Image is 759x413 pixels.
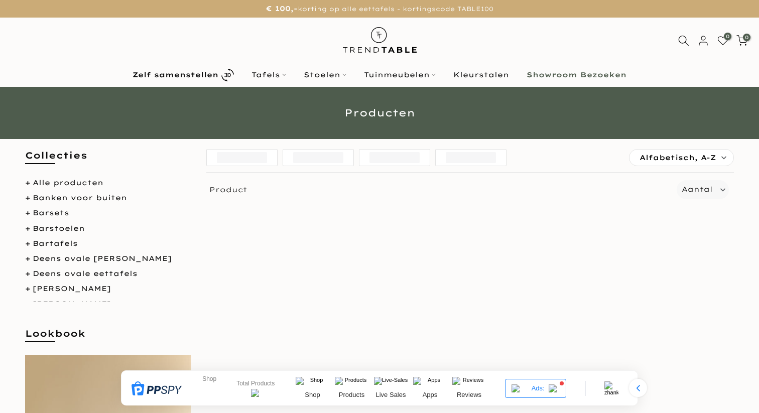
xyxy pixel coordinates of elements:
[717,35,728,46] a: 0
[445,69,518,81] a: Kleurstalen
[518,69,636,81] a: Showroom Bezoeken
[736,35,747,46] a: 0
[86,108,673,118] h1: Producten
[355,69,445,81] a: Tuinmeubelen
[527,71,626,78] b: Showroom Bezoeken
[33,269,138,278] a: Deens ovale eettafels
[33,193,127,202] a: Banken voor buiten
[33,284,111,293] a: [PERSON_NAME]
[33,178,103,187] a: Alle producten
[336,18,424,62] img: trend-table
[33,300,111,309] a: [PERSON_NAME]
[266,4,298,13] strong: € 100,-
[640,150,716,166] span: Alfabetisch, A-Z
[295,69,355,81] a: Stoelen
[25,149,191,172] h5: Collecties
[33,224,85,233] a: Barstoelen
[124,66,243,84] a: Zelf samenstellen
[13,3,746,15] p: korting op alle eettafels - kortingscode TABLE100
[682,183,712,196] label: Aantal
[629,150,733,166] label: Alfabetisch, A-Z
[33,239,78,248] a: Bartafels
[33,254,172,263] a: Deens ovale [PERSON_NAME]
[724,33,731,40] span: 0
[743,34,750,41] span: 0
[243,69,295,81] a: Tafels
[133,71,218,78] b: Zelf samenstellen
[25,327,191,350] h5: Lookbook
[202,180,673,199] span: Product
[33,208,69,217] a: Barsets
